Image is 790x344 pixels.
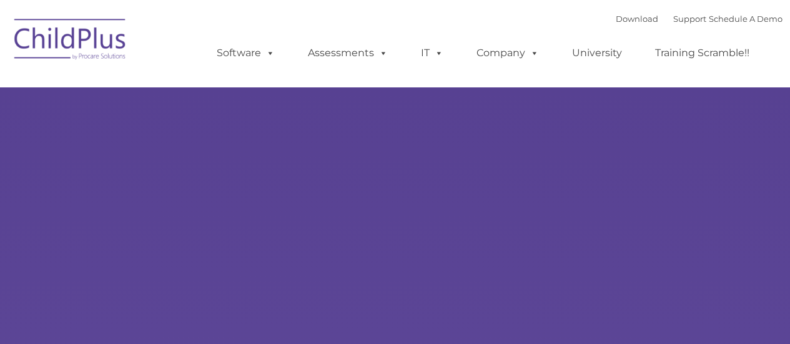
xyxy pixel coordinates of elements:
a: University [560,41,634,66]
a: Support [673,14,706,24]
a: Training Scramble!! [643,41,762,66]
img: ChildPlus by Procare Solutions [8,10,133,72]
a: IT [408,41,456,66]
a: Assessments [295,41,400,66]
font: | [616,14,783,24]
a: Download [616,14,658,24]
a: Schedule A Demo [709,14,783,24]
a: Company [464,41,551,66]
a: Software [204,41,287,66]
